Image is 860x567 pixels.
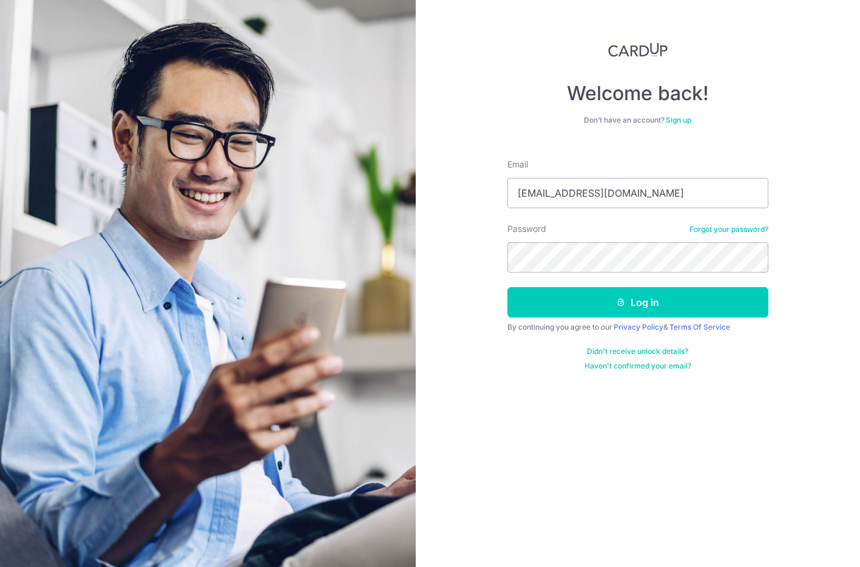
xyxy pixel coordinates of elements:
label: Email [507,158,528,171]
a: Sign up [666,115,691,124]
img: CardUp Logo [608,42,668,57]
div: By continuing you agree to our & [507,322,768,332]
a: Forgot your password? [689,225,768,234]
a: Didn't receive unlock details? [587,347,688,356]
a: Haven't confirmed your email? [584,361,691,371]
h4: Welcome back! [507,81,768,106]
div: Don’t have an account? [507,115,768,125]
a: Privacy Policy [614,322,663,331]
label: Password [507,223,546,235]
input: Enter your Email [507,178,768,208]
a: Terms Of Service [669,322,730,331]
button: Log in [507,287,768,317]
